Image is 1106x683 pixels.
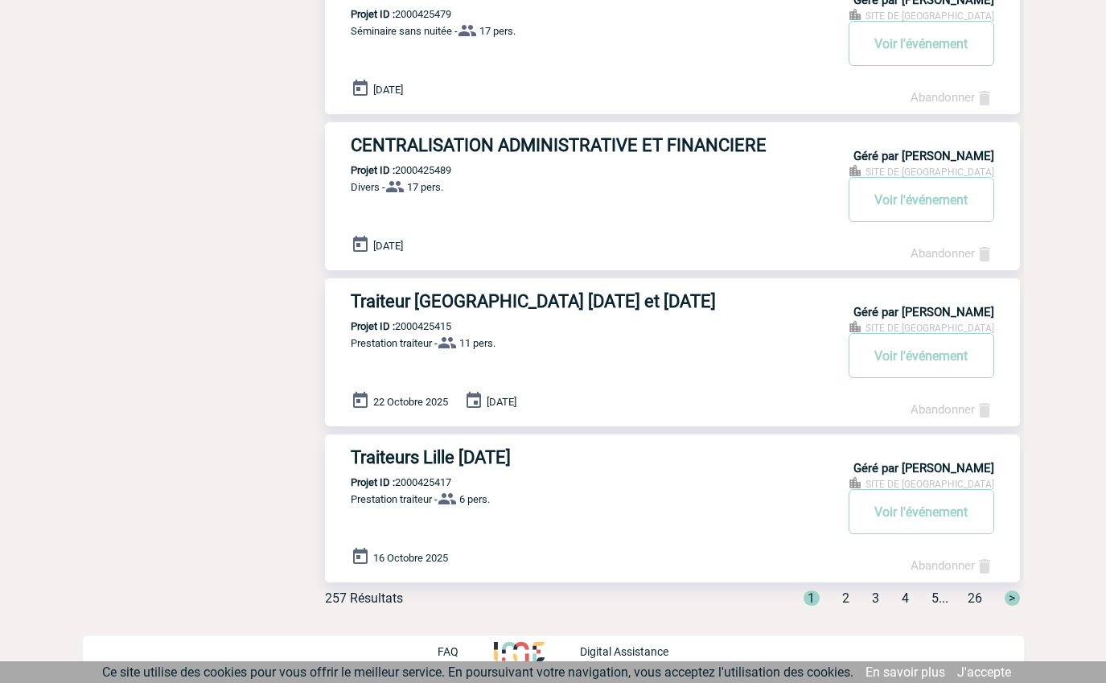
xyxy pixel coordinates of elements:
a: Abandonner [911,246,994,261]
span: Divers - [351,181,385,193]
p: SITE DE BOULOGNE-BILLANCOURT [848,475,994,490]
p: 2000425415 [325,320,451,332]
img: http://www.idealmeetingsevents.fr/ [494,642,544,661]
span: 6 pers. [459,493,490,505]
p: SITE DE BOULOGNE-BILLANCOURT [848,319,994,334]
span: 11 pers. [459,337,495,349]
a: Traiteur [GEOGRAPHIC_DATA] [DATE] et [DATE] [325,291,1020,311]
img: business-24-px-g.png [848,163,862,178]
span: 2 [842,590,849,606]
span: 17 pers. [407,181,443,193]
span: 26 [968,590,982,606]
span: [DATE] [487,396,516,408]
a: En savoir plus [865,664,945,680]
a: Traiteurs Lille [DATE] [325,447,1020,467]
b: Projet ID : [351,8,395,20]
b: Projet ID : [351,164,395,176]
p: Digital Assistance [580,645,668,658]
a: FAQ [438,643,494,658]
b: Projet ID : [351,476,395,488]
span: 5 [931,590,939,606]
span: 16 Octobre 2025 [373,552,448,564]
b: Géré par [PERSON_NAME] [853,305,994,319]
span: > [1005,590,1020,606]
div: ... [784,590,1020,606]
span: 1 [804,590,820,606]
div: 257 Résultats [325,590,403,606]
img: business-24-px-g.png [848,7,862,22]
p: 2000425489 [325,164,451,176]
button: Voir l'événement [849,489,994,534]
span: Ce site utilise des cookies pour vous offrir le meilleur service. En poursuivant votre navigation... [102,664,853,680]
button: Voir l'événement [849,177,994,222]
span: 17 pers. [479,25,516,37]
span: [DATE] [373,84,403,96]
a: Abandonner [911,558,994,573]
p: FAQ [438,645,458,658]
a: Abandonner [911,402,994,417]
p: SITE DE BOULOGNE-BILLANCOURT [848,163,994,178]
a: CENTRALISATION ADMINISTRATIVE ET FINANCIERE [325,135,1020,155]
span: Séminaire sans nuitée - [351,25,458,37]
b: Géré par [PERSON_NAME] [853,149,994,163]
p: 2000425479 [325,8,451,20]
a: J'accepte [957,664,1011,680]
span: Prestation traiteur - [351,493,438,505]
p: SITE DE BOULOGNE-BILLANCOURT [848,7,994,22]
img: business-24-px-g.png [848,475,862,490]
button: Voir l'événement [849,333,994,378]
h3: Traiteurs Lille [DATE] [351,447,833,467]
h3: Traiteur [GEOGRAPHIC_DATA] [DATE] et [DATE] [351,291,833,311]
span: 4 [902,590,909,606]
b: Géré par [PERSON_NAME] [853,461,994,475]
span: [DATE] [373,240,403,252]
a: Abandonner [911,90,994,105]
span: 22 Octobre 2025 [373,396,448,408]
button: Voir l'événement [849,21,994,66]
span: 3 [872,590,879,606]
b: Projet ID : [351,320,395,332]
p: 2000425417 [325,476,451,488]
img: business-24-px-g.png [848,319,862,334]
h3: CENTRALISATION ADMINISTRATIVE ET FINANCIERE [351,135,833,155]
span: Prestation traiteur - [351,337,438,349]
